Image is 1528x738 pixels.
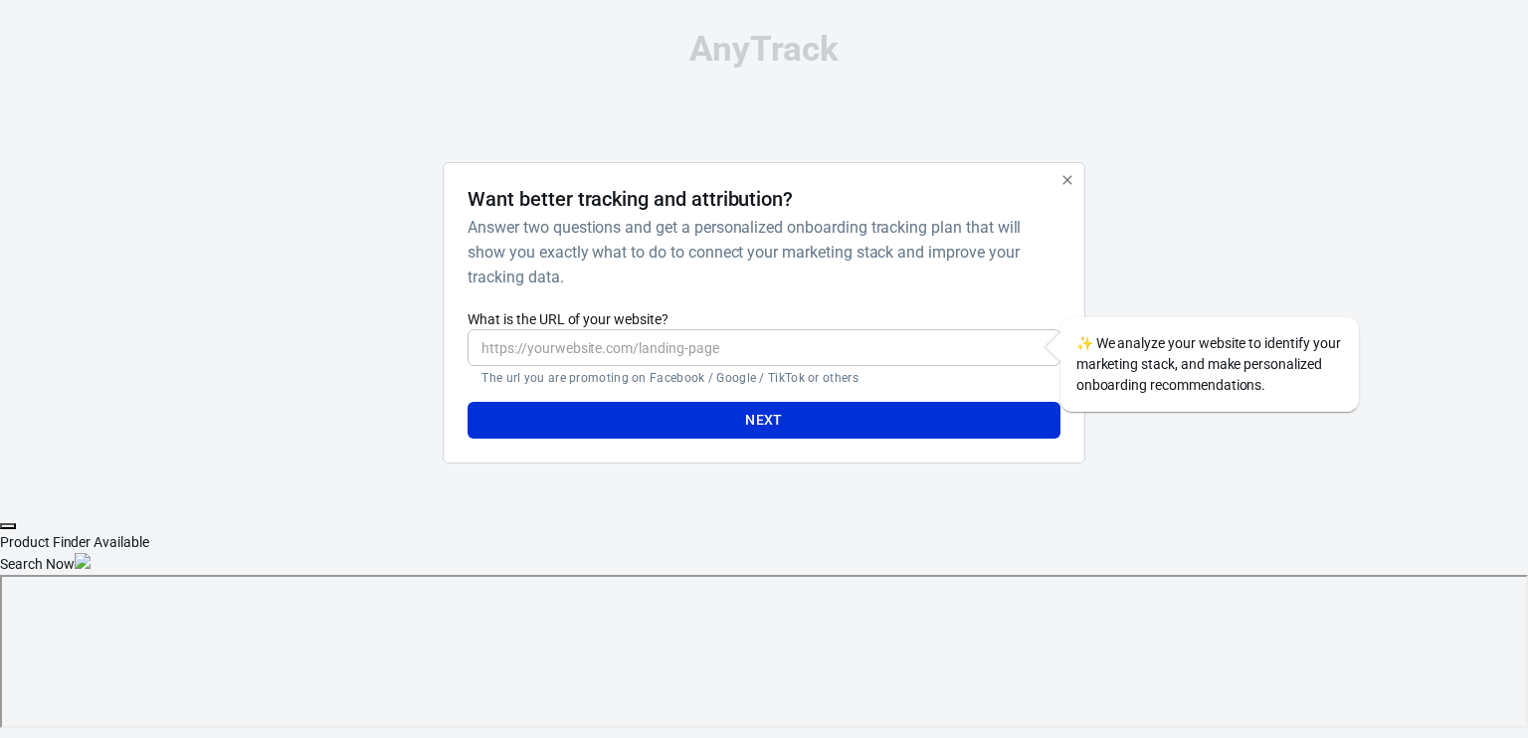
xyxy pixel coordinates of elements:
[468,402,1059,439] button: Next
[481,370,1046,386] p: The url you are promoting on Facebook / Google / TikTok or others
[1060,317,1359,412] div: We analyze your website to identify your marketing stack, and make personalized onboarding recomm...
[267,32,1261,67] div: AnyTrack
[468,187,793,211] h4: Want better tracking and attribution?
[1076,335,1093,351] span: sparkles
[468,215,1051,289] h6: Answer two questions and get a personalized onboarding tracking plan that will show you exactly w...
[468,329,1059,366] input: https://yourwebsite.com/landing-page
[468,309,1059,329] label: What is the URL of your website?
[75,553,91,569] img: awin-product-finder-preview-body-arrow-right-black.png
